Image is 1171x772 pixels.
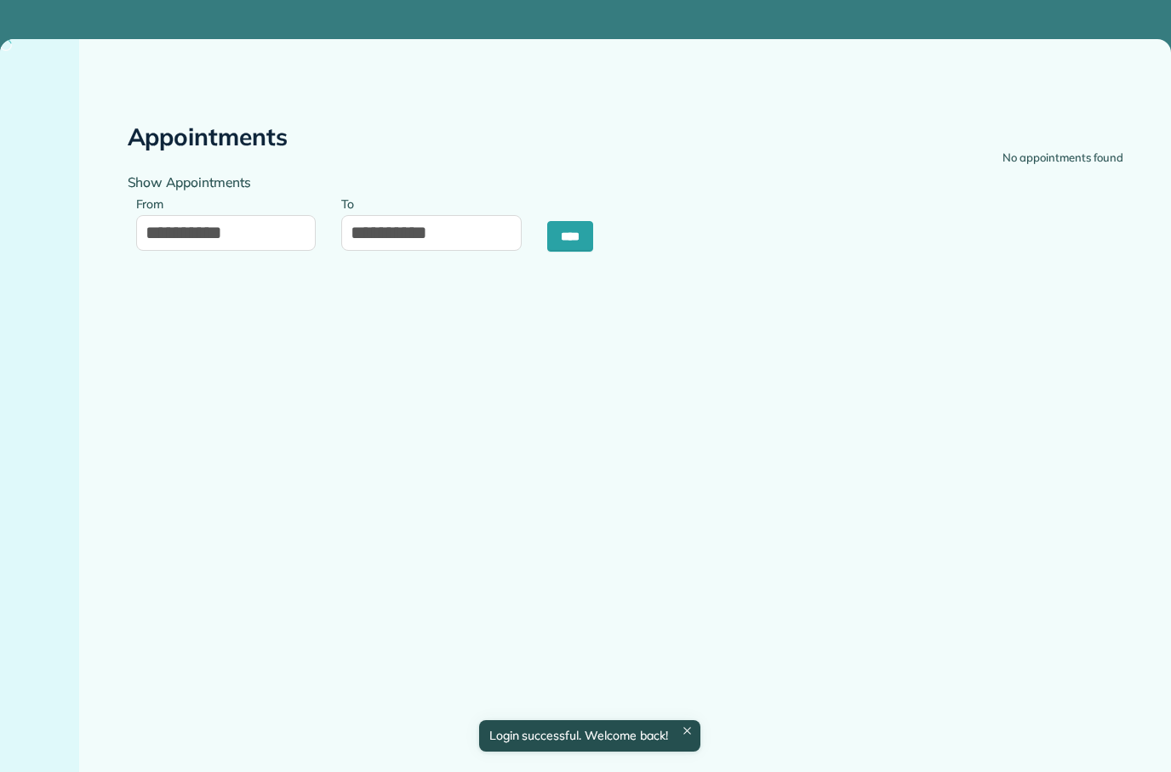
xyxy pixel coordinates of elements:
[1002,150,1122,167] div: No appointments found
[128,175,613,190] h4: Show Appointments
[341,187,363,219] label: To
[478,720,700,752] div: Login successful. Welcome back!
[136,187,173,219] label: From
[128,124,288,150] h2: Appointments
